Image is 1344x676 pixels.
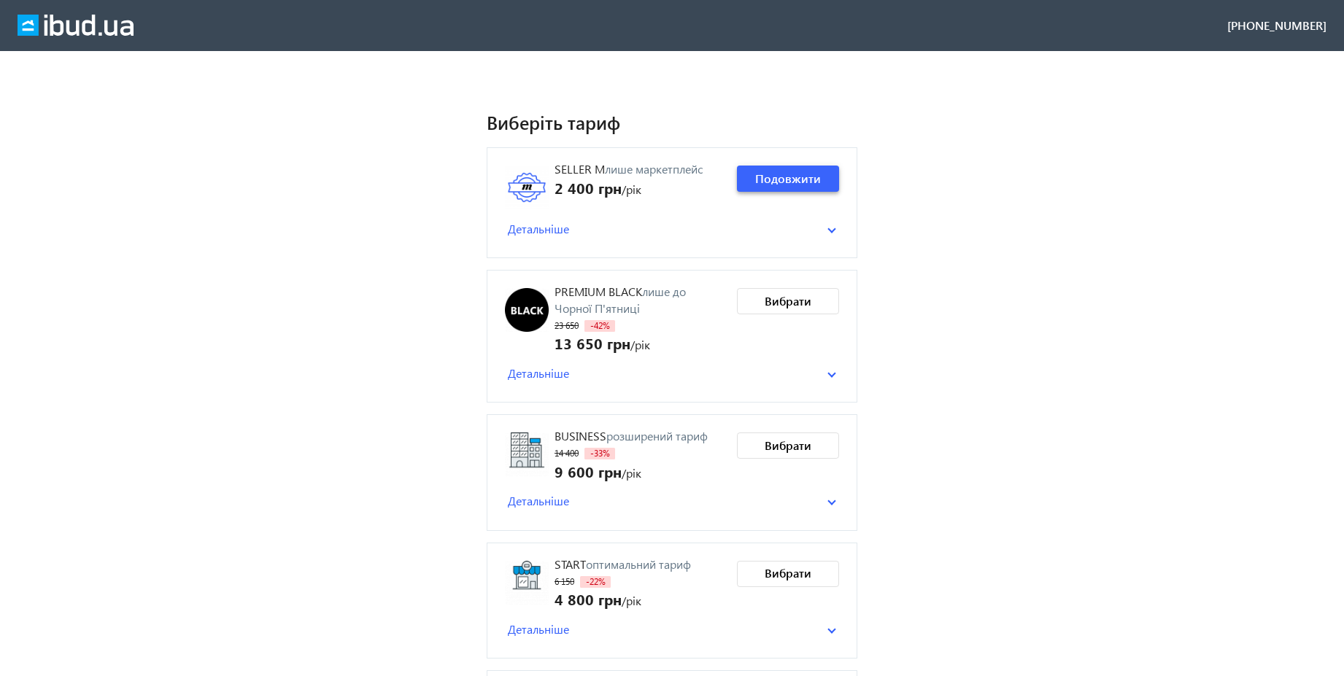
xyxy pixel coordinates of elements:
div: [PHONE_NUMBER] [1227,18,1326,34]
span: Детальніше [508,365,569,381]
span: 13 650 грн [555,333,630,353]
span: 9 600 грн [555,461,622,481]
mat-expansion-panel-header: Детальніше [505,218,839,240]
span: Вибрати [765,565,811,581]
span: Seller M [555,161,605,176]
span: -42% [584,320,615,332]
mat-expansion-panel-header: Детальніше [505,618,839,640]
span: лише до Чорної П'ятниці [555,284,686,315]
span: Start [555,556,586,572]
img: Business [505,432,549,476]
mat-expansion-panel-header: Детальніше [505,490,839,512]
button: Подовжити [737,166,839,192]
button: Вибрати [737,288,839,314]
span: Вибрати [765,438,811,454]
img: ibud_full_logo_white.svg [18,15,134,36]
img: PREMIUM BLACK [505,288,549,332]
span: Детальніше [508,621,569,637]
span: -22% [580,576,611,588]
mat-expansion-panel-header: Детальніше [505,362,839,384]
span: лише маркетплейс [605,161,703,176]
span: 2 400 грн [555,177,622,198]
div: /рік [555,177,703,198]
button: Вибрати [737,432,839,459]
span: Детальніше [508,221,569,237]
span: 4 800 грн [555,588,622,609]
img: Start [505,561,549,605]
span: Детальніше [508,493,569,509]
span: 14 400 [555,448,579,459]
span: 23 650 [555,320,579,331]
button: Вибрати [737,561,839,587]
span: оптимальний тариф [586,556,691,572]
span: PREMIUM BLACK [555,284,642,299]
div: /рік [555,461,708,481]
span: Подовжити [755,171,821,187]
span: Business [555,428,606,443]
div: /рік [555,588,691,609]
span: 6 150 [555,576,574,587]
h1: Виберіть тариф [487,109,857,135]
span: розширений тариф [606,428,708,443]
span: -33% [584,448,615,459]
img: Seller M [505,166,549,209]
div: /рік [555,333,725,353]
span: Вибрати [765,293,811,309]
